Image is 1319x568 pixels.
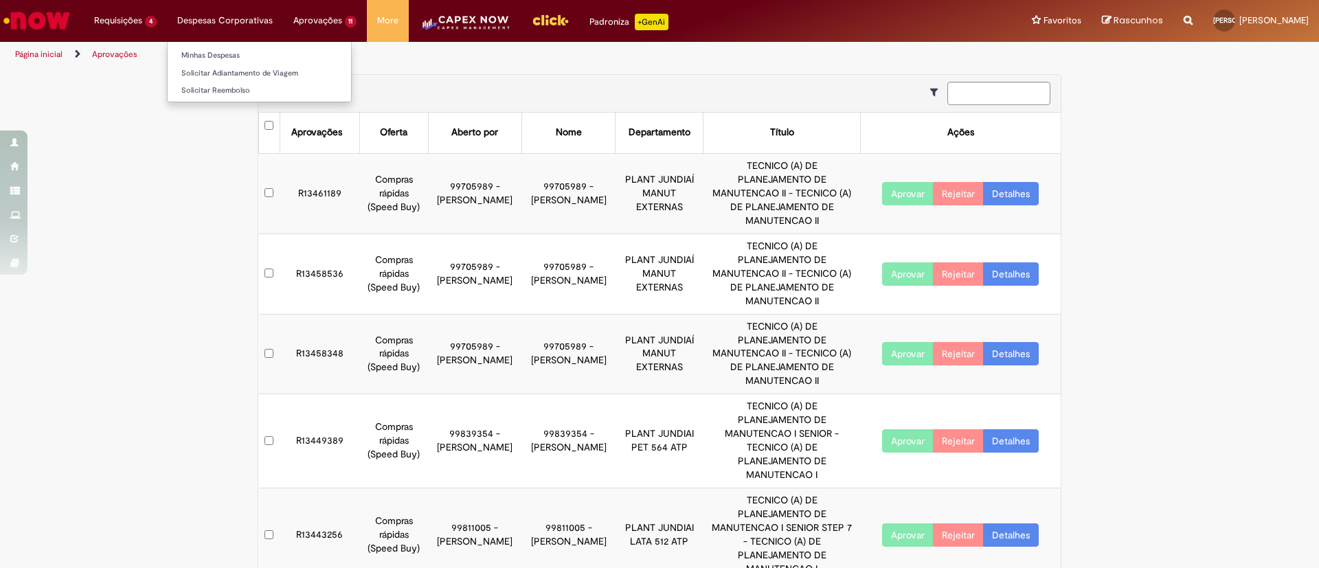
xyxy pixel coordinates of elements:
td: R13449389 [280,394,359,488]
span: 4 [145,16,157,27]
i: Mostrar filtros para: Suas Solicitações [930,87,945,97]
td: 99705989 - [PERSON_NAME] [521,314,615,394]
div: Nome [556,126,582,139]
td: TECNICO (A) DE PLANEJAMENTO DE MANUTENCAO II - TECNICO (A) DE PLANEJAMENTO DE MANUTENCAO II [703,234,860,314]
a: Detalhes [983,182,1039,205]
button: Rejeitar [933,262,984,286]
td: 99705989 - [PERSON_NAME] [428,234,521,314]
a: Página inicial [15,49,63,60]
td: R13458536 [280,234,359,314]
a: Solicitar Reembolso [168,83,351,98]
div: Oferta [380,126,407,139]
span: [PERSON_NAME] [1239,14,1309,26]
div: Aprovações [291,126,342,139]
span: Requisições [94,14,142,27]
div: Padroniza [589,14,668,30]
td: 99705989 - [PERSON_NAME] [521,153,615,234]
button: Aprovar [882,523,934,547]
button: Aprovar [882,182,934,205]
td: PLANT JUNDIAI PET 564 ATP [616,394,703,488]
td: TECNICO (A) DE PLANEJAMENTO DE MANUTENCAO II - TECNICO (A) DE PLANEJAMENTO DE MANUTENCAO II [703,314,860,394]
td: PLANT JUNDIAÍ MANUT EXTERNAS [616,153,703,234]
p: +GenAi [635,14,668,30]
button: Rejeitar [933,523,984,547]
td: 99839354 - [PERSON_NAME] [428,394,521,488]
td: Compras rápidas (Speed Buy) [359,394,428,488]
th: Aprovações [280,113,359,153]
a: Aprovações [92,49,137,60]
a: Detalhes [983,429,1039,453]
a: Detalhes [983,262,1039,286]
span: 11 [345,16,357,27]
td: TECNICO (A) DE PLANEJAMENTO DE MANUTENCAO II - TECNICO (A) DE PLANEJAMENTO DE MANUTENCAO II [703,153,860,234]
td: 99705989 - [PERSON_NAME] [428,153,521,234]
div: Ações [947,126,974,139]
div: Aberto por [451,126,498,139]
img: CapexLogo5.png [419,14,510,41]
span: Favoritos [1044,14,1081,27]
button: Aprovar [882,262,934,286]
img: ServiceNow [1,7,72,34]
div: Departamento [629,126,690,139]
button: Rejeitar [933,182,984,205]
td: PLANT JUNDIAÍ MANUT EXTERNAS [616,314,703,394]
button: Rejeitar [933,342,984,365]
td: Compras rápidas (Speed Buy) [359,234,428,314]
span: Aprovações [293,14,342,27]
span: Despesas Corporativas [177,14,273,27]
div: Título [770,126,794,139]
a: Detalhes [983,523,1039,547]
ul: Trilhas de página [10,42,869,67]
button: Rejeitar [933,429,984,453]
td: 99839354 - [PERSON_NAME] [521,394,615,488]
td: R13461189 [280,153,359,234]
td: Compras rápidas (Speed Buy) [359,153,428,234]
td: PLANT JUNDIAÍ MANUT EXTERNAS [616,234,703,314]
a: Detalhes [983,342,1039,365]
td: TECNICO (A) DE PLANEJAMENTO DE MANUTENCAO I SENIOR - TECNICO (A) DE PLANEJAMENTO DE MANUTENCAO I [703,394,860,488]
ul: Despesas Corporativas [167,41,352,102]
span: More [377,14,398,27]
img: click_logo_yellow_360x200.png [532,10,569,30]
td: 99705989 - [PERSON_NAME] [521,234,615,314]
button: Aprovar [882,429,934,453]
a: Solicitar Adiantamento de Viagem [168,66,351,81]
td: R13458348 [280,314,359,394]
span: Rascunhos [1114,14,1163,27]
a: Minhas Despesas [168,48,351,63]
button: Aprovar [882,342,934,365]
td: Compras rápidas (Speed Buy) [359,314,428,394]
td: 99705989 - [PERSON_NAME] [428,314,521,394]
a: Rascunhos [1102,14,1163,27]
span: [PERSON_NAME] [1213,16,1267,25]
